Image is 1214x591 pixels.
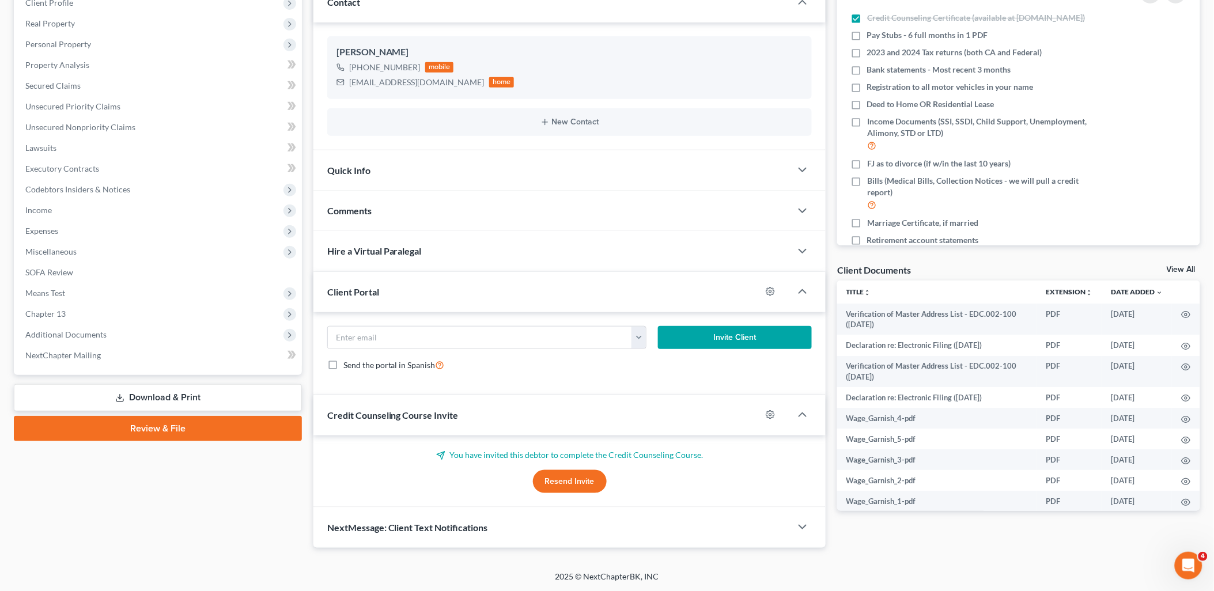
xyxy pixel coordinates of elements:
[1037,304,1102,335] td: PDF
[25,60,89,70] span: Property Analysis
[1102,449,1173,470] td: [DATE]
[867,12,1085,24] span: Credit Counseling Certificate (available at [DOMAIN_NAME])
[837,408,1037,429] td: Wage_Garnish_4-pdf
[16,345,302,366] a: NextChapter Mailing
[867,64,1011,75] span: Bank statements - Most recent 3 months
[1102,304,1173,335] td: [DATE]
[25,39,91,49] span: Personal Property
[867,217,978,229] span: Marriage Certificate, if married
[1102,470,1173,491] td: [DATE]
[533,470,607,493] button: Resend Invite
[25,267,73,277] span: SOFA Review
[867,47,1042,58] span: 2023 and 2024 Tax returns (both CA and Federal)
[658,326,812,349] button: Invite Client
[16,75,302,96] a: Secured Claims
[489,77,515,88] div: home
[327,449,812,461] p: You have invited this debtor to complete the Credit Counseling Course.
[867,29,988,41] span: Pay Stubs - 6 full months in 1 PDF
[1102,335,1173,355] td: [DATE]
[1037,429,1102,449] td: PDF
[1198,552,1208,561] span: 4
[1102,387,1173,408] td: [DATE]
[837,429,1037,449] td: Wage_Garnish_5-pdf
[837,335,1037,355] td: Declaration re: Electronic Filing ([DATE])
[349,62,421,73] div: [PHONE_NUMBER]
[349,77,485,88] div: [EMAIL_ADDRESS][DOMAIN_NAME]
[14,384,302,411] a: Download & Print
[327,286,379,297] span: Client Portal
[837,356,1037,388] td: Verification of Master Address List - EDC.002-100 ([DATE])
[25,164,99,173] span: Executory Contracts
[1175,552,1202,579] iframe: Intercom live chat
[25,288,65,298] span: Means Test
[1046,287,1093,296] a: Extensionunfold_more
[14,416,302,441] a: Review & File
[25,226,58,236] span: Expenses
[837,491,1037,512] td: Wage_Garnish_1-pdf
[25,247,77,256] span: Miscellaneous
[1102,356,1173,388] td: [DATE]
[327,205,372,216] span: Comments
[16,96,302,117] a: Unsecured Priority Claims
[837,470,1037,491] td: Wage_Garnish_2-pdf
[837,304,1037,335] td: Verification of Master Address List - EDC.002-100 ([DATE])
[1037,408,1102,429] td: PDF
[336,118,803,127] button: New Contact
[425,62,454,73] div: mobile
[1037,335,1102,355] td: PDF
[327,410,459,420] span: Credit Counseling Course Invite
[1037,470,1102,491] td: PDF
[336,46,803,59] div: [PERSON_NAME]
[867,116,1099,139] span: Income Documents (SSI, SSDI, Child Support, Unemployment, Alimony, STD or LTD)
[16,55,302,75] a: Property Analysis
[837,264,911,276] div: Client Documents
[25,143,56,153] span: Lawsuits
[1102,429,1173,449] td: [DATE]
[837,449,1037,470] td: Wage_Garnish_3-pdf
[25,205,52,215] span: Income
[16,158,302,179] a: Executory Contracts
[327,522,488,533] span: NextMessage: Client Text Notifications
[1102,491,1173,512] td: [DATE]
[25,350,101,360] span: NextChapter Mailing
[25,101,120,111] span: Unsecured Priority Claims
[1037,387,1102,408] td: PDF
[327,165,370,176] span: Quick Info
[16,138,302,158] a: Lawsuits
[867,158,1011,169] span: FJ as to divorce (if w/in the last 10 years)
[16,117,302,138] a: Unsecured Nonpriority Claims
[25,184,130,194] span: Codebtors Insiders & Notices
[867,175,1099,198] span: Bills (Medical Bills, Collection Notices - we will pull a credit report)
[1086,289,1093,296] i: unfold_more
[1102,408,1173,429] td: [DATE]
[1037,491,1102,512] td: PDF
[846,287,871,296] a: Titleunfold_more
[25,309,66,319] span: Chapter 13
[25,81,81,90] span: Secured Claims
[1037,449,1102,470] td: PDF
[25,18,75,28] span: Real Property
[1037,356,1102,388] td: PDF
[1167,266,1196,274] a: View All
[328,327,633,348] input: Enter email
[867,81,1034,93] span: Registration to all motor vehicles in your name
[327,245,422,256] span: Hire a Virtual Paralegal
[867,234,979,246] span: Retirement account statements
[16,262,302,283] a: SOFA Review
[837,387,1037,408] td: Declaration re: Electronic Filing ([DATE])
[864,289,871,296] i: unfold_more
[1111,287,1163,296] a: Date Added expand_more
[1156,289,1163,296] i: expand_more
[867,99,994,110] span: Deed to Home OR Residential Lease
[343,360,436,370] span: Send the portal in Spanish
[25,122,135,132] span: Unsecured Nonpriority Claims
[25,329,107,339] span: Additional Documents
